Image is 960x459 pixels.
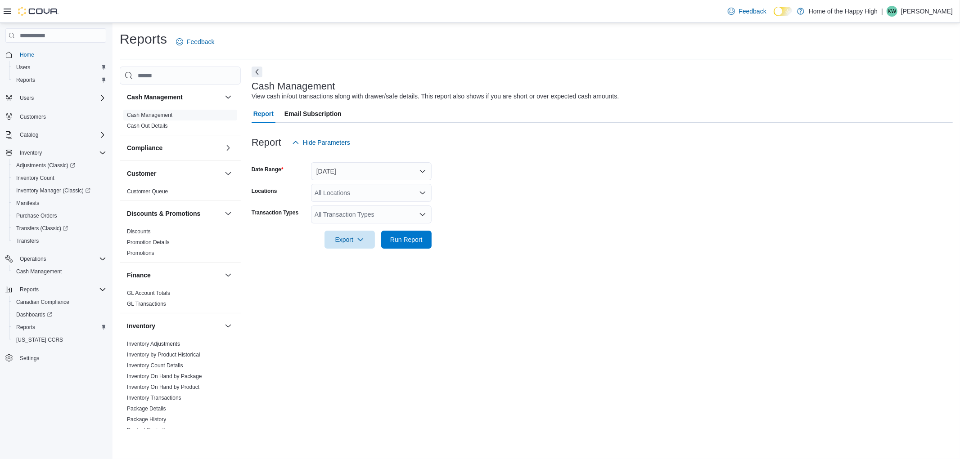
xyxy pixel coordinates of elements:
[16,352,106,364] span: Settings
[16,111,50,122] a: Customers
[120,226,241,262] div: Discounts & Promotions
[9,265,110,278] button: Cash Management
[13,185,94,196] a: Inventory Manager (Classic)
[127,209,221,218] button: Discounts & Promotions
[16,187,90,194] span: Inventory Manager (Classic)
[127,250,154,256] a: Promotions
[13,173,106,183] span: Inventory Count
[9,209,110,222] button: Purchase Orders
[16,284,42,295] button: Reports
[16,237,39,245] span: Transfers
[13,236,42,246] a: Transfers
[127,169,221,178] button: Customer
[187,37,214,46] span: Feedback
[9,74,110,86] button: Reports
[127,112,172,118] a: Cash Management
[16,111,106,122] span: Customers
[16,311,52,318] span: Dashboards
[9,172,110,184] button: Inventory Count
[120,186,241,201] div: Customer
[127,143,221,152] button: Compliance
[127,239,170,246] span: Promotion Details
[13,297,73,307] a: Canadian Compliance
[887,6,897,17] div: Kelsi Wood
[20,131,38,138] span: Catalog
[16,162,75,169] span: Adjustments (Classic)
[127,373,202,380] span: Inventory On Hand by Package
[13,309,56,320] a: Dashboards
[16,254,106,264] span: Operations
[127,427,174,434] span: Product Expirations
[13,75,39,85] a: Reports
[127,123,168,129] a: Cash Out Details
[809,6,878,17] p: Home of the Happy High
[303,138,350,147] span: Hide Parameters
[16,93,106,103] span: Users
[2,147,110,159] button: Inventory
[252,137,281,148] h3: Report
[901,6,953,17] p: [PERSON_NAME]
[16,225,68,232] span: Transfers (Classic)
[13,334,67,345] a: [US_STATE] CCRS
[252,92,619,101] div: View cash in/out transactions along with drawer/safe details. This report also shows if you are s...
[127,341,180,347] a: Inventory Adjustments
[127,93,183,102] h3: Cash Management
[127,351,200,358] span: Inventory by Product Historical
[9,296,110,308] button: Canadian Compliance
[127,290,170,297] span: GL Account Totals
[18,7,59,16] img: Cova
[16,49,106,60] span: Home
[774,16,774,17] span: Dark Mode
[724,2,770,20] a: Feedback
[127,384,199,390] a: Inventory On Hand by Product
[16,268,62,275] span: Cash Management
[13,198,106,209] span: Manifests
[2,92,110,104] button: Users
[223,92,234,102] button: Cash Management
[9,159,110,172] a: Adjustments (Classic)
[127,416,166,423] a: Package History
[252,81,335,92] h3: Cash Management
[13,322,39,333] a: Reports
[127,352,200,358] a: Inventory by Product Historical
[120,30,167,48] h1: Reports
[16,284,106,295] span: Reports
[13,309,106,320] span: Dashboards
[16,212,57,219] span: Purchase Orders
[223,208,234,219] button: Discounts & Promotions
[13,266,65,277] a: Cash Management
[252,209,298,216] label: Transaction Types
[223,168,234,179] button: Customer
[120,288,241,313] div: Finance
[13,266,106,277] span: Cash Management
[16,64,30,71] span: Users
[888,6,896,17] span: KW
[127,122,168,129] span: Cash Out Details
[16,93,37,103] button: Users
[9,235,110,247] button: Transfers
[13,334,106,345] span: Washington CCRS
[13,210,106,221] span: Purchase Orders
[9,222,110,235] a: Transfers (Classic)
[223,270,234,281] button: Finance
[127,321,221,330] button: Inventory
[13,185,106,196] span: Inventory Manager (Classic)
[16,174,54,182] span: Inventory Count
[13,62,106,73] span: Users
[127,340,180,348] span: Inventory Adjustments
[20,286,39,293] span: Reports
[13,75,106,85] span: Reports
[16,129,42,140] button: Catalog
[20,149,42,156] span: Inventory
[20,355,39,362] span: Settings
[13,173,58,183] a: Inventory Count
[252,166,284,173] label: Date Range
[127,188,168,195] a: Customer Queue
[127,271,221,280] button: Finance
[381,231,432,249] button: Run Report
[2,352,110,365] button: Settings
[127,111,172,119] span: Cash Management
[127,383,199,391] span: Inventory On Hand by Product
[13,198,43,209] a: Manifests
